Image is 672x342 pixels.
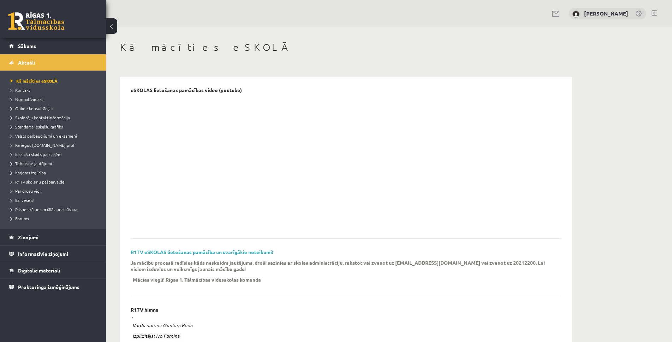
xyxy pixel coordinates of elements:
span: Forums [11,216,29,221]
a: Kā iegūt [DOMAIN_NAME] prof [11,142,99,148]
legend: Ziņojumi [18,229,97,245]
p: Ja mācību procesā radīsies kāds neskaidrs jautājums, droši sazinies ar skolas administrāciju, rak... [131,259,551,272]
span: Sākums [18,43,36,49]
span: Valsts pārbaudījumi un eksāmeni [11,133,77,139]
a: Digitālie materiāli [9,262,97,278]
a: Esi vesels! [11,197,99,203]
span: Standarta ieskaišu grafiks [11,124,63,130]
a: Tehniskie jautājumi [11,160,99,167]
a: Kontakti [11,87,99,93]
p: Rīgas 1. Tālmācības vidusskolas komanda [166,276,261,283]
a: Sākums [9,38,97,54]
legend: Informatīvie ziņojumi [18,246,97,262]
span: Proktoringa izmēģinājums [18,284,79,290]
a: Skolotāju kontaktinformācija [11,114,99,121]
a: Karjeras izglītība [11,169,99,176]
span: Skolotāju kontaktinformācija [11,115,70,120]
p: eSKOLAS lietošanas pamācības video (youtube) [131,87,242,93]
a: Normatīvie akti [11,96,99,102]
img: Viktors Iļjins [572,11,579,18]
a: Online konsultācijas [11,105,99,112]
a: Rīgas 1. Tālmācības vidusskola [8,12,64,30]
span: Aktuāli [18,59,35,66]
span: Normatīvie akti [11,96,44,102]
p: R1TV himna [131,307,159,313]
span: Par drošu vidi! [11,188,42,194]
span: Karjeras izglītība [11,170,46,175]
span: Pilsoniskā un sociālā audzināšana [11,206,77,212]
a: Kā mācīties eSKOLĀ [11,78,99,84]
a: Ieskaišu skaits pa klasēm [11,151,99,157]
a: Proktoringa izmēģinājums [9,279,97,295]
p: Mācies viegli! [133,276,165,283]
span: R1TV skolēnu pašpārvalde [11,179,65,185]
a: Pilsoniskā un sociālā audzināšana [11,206,99,212]
a: Forums [11,215,99,222]
span: Kā mācīties eSKOLĀ [11,78,58,84]
a: Ziņojumi [9,229,97,245]
a: Informatīvie ziņojumi [9,246,97,262]
a: Aktuāli [9,54,97,71]
a: Standarta ieskaišu grafiks [11,124,99,130]
h1: Kā mācīties eSKOLĀ [120,41,572,53]
a: Valsts pārbaudījumi un eksāmeni [11,133,99,139]
span: Esi vesels! [11,197,34,203]
a: Par drošu vidi! [11,188,99,194]
span: Kontakti [11,87,31,93]
span: Digitālie materiāli [18,267,60,274]
span: Kā iegūt [DOMAIN_NAME] prof [11,142,75,148]
a: [PERSON_NAME] [584,10,628,17]
span: Ieskaišu skaits pa klasēm [11,151,61,157]
span: Online konsultācijas [11,106,53,111]
a: R1TV skolēnu pašpārvalde [11,179,99,185]
span: Tehniskie jautājumi [11,161,52,166]
a: R1TV eSKOLAS lietošanas pamācība un svarīgākie noteikumi! [131,249,273,255]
